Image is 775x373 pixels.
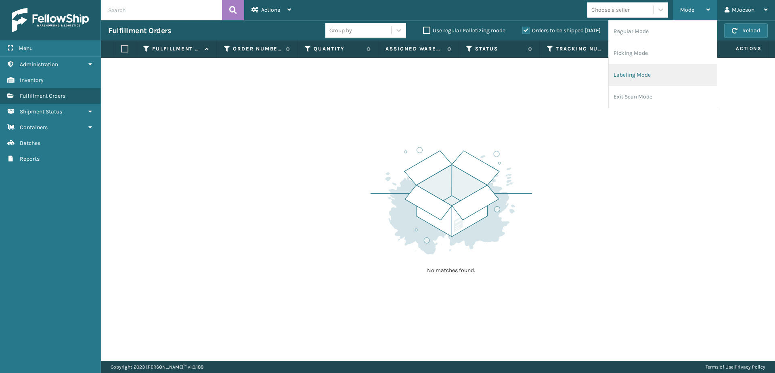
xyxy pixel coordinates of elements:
div: Choose a seller [591,6,630,14]
label: Quantity [314,45,362,52]
button: Reload [724,23,768,38]
label: Tracking Number [556,45,605,52]
label: Orders to be shipped [DATE] [522,27,601,34]
span: Batches [20,140,40,147]
label: Assigned Warehouse [385,45,443,52]
label: Fulfillment Order Id [152,45,201,52]
h3: Fulfillment Orders [108,26,171,36]
span: Actions [710,42,767,55]
label: Use regular Palletizing mode [423,27,505,34]
a: Terms of Use [706,364,733,370]
label: Status [475,45,524,52]
span: Fulfillment Orders [20,92,65,99]
span: Actions [261,6,280,13]
li: Exit Scan Mode [609,86,717,108]
span: Reports [20,155,40,162]
a: Privacy Policy [735,364,765,370]
span: Administration [20,61,58,68]
span: Shipment Status [20,108,62,115]
img: logo [12,8,89,32]
label: Order Number [233,45,282,52]
div: | [706,361,765,373]
span: Mode [680,6,694,13]
span: Containers [20,124,48,131]
li: Labeling Mode [609,64,717,86]
span: Inventory [20,77,44,84]
li: Regular Mode [609,21,717,42]
div: Group by [329,26,352,35]
li: Picking Mode [609,42,717,64]
span: Menu [19,45,33,52]
p: Copyright 2023 [PERSON_NAME]™ v 1.0.188 [111,361,203,373]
